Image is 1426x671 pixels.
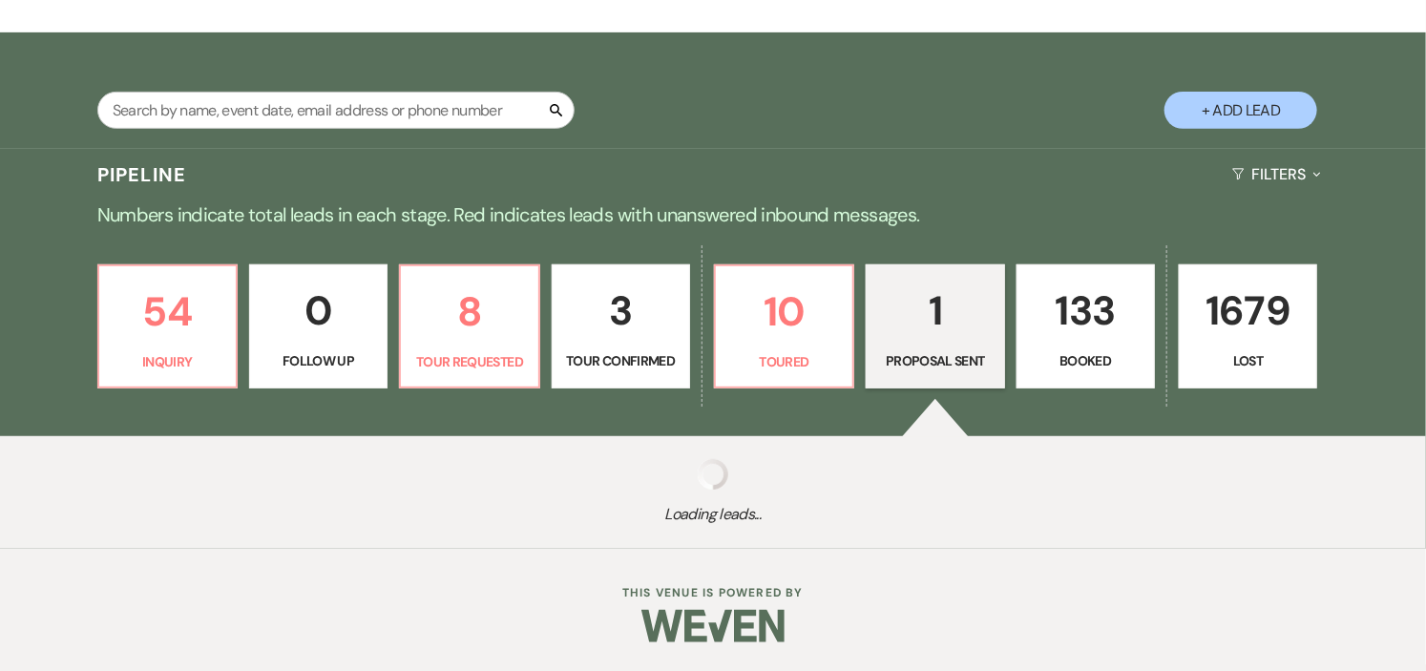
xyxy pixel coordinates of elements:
p: Proposal Sent [878,350,992,371]
img: loading spinner [698,459,728,490]
p: Tour Confirmed [564,350,678,371]
p: 8 [412,280,526,344]
h3: Pipeline [97,161,187,188]
input: Search by name, event date, email address or phone number [97,92,575,129]
button: Filters [1225,149,1329,199]
p: Numbers indicate total leads in each stage. Red indicates leads with unanswered inbound messages. [26,199,1400,230]
p: 54 [111,280,224,344]
p: 1679 [1191,279,1305,343]
a: 54Inquiry [97,264,238,388]
button: + Add Lead [1164,92,1317,129]
p: Inquiry [111,351,224,372]
p: Follow Up [262,350,375,371]
p: 10 [727,280,841,344]
img: Weven Logo [641,593,785,660]
a: 0Follow Up [249,264,388,388]
p: 3 [564,279,678,343]
p: 1 [878,279,992,343]
p: Booked [1029,350,1143,371]
p: 0 [262,279,375,343]
a: 8Tour Requested [399,264,539,388]
a: 10Toured [714,264,854,388]
a: 1679Lost [1179,264,1317,388]
p: Tour Requested [412,351,526,372]
a: 1Proposal Sent [866,264,1004,388]
a: 133Booked [1017,264,1155,388]
p: Lost [1191,350,1305,371]
span: Loading leads... [72,503,1355,526]
p: Toured [727,351,841,372]
p: 133 [1029,279,1143,343]
a: 3Tour Confirmed [552,264,690,388]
